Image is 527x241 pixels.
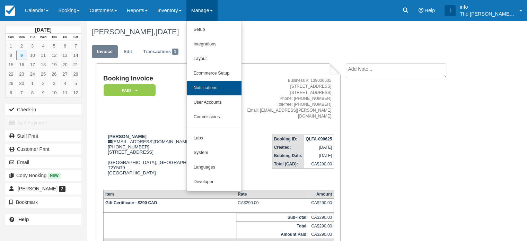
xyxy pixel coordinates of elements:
a: Invoice [92,45,118,59]
a: 6 [60,41,70,51]
img: checkfront-main-nav-mini-logo.png [5,6,15,16]
th: Total: [236,222,309,230]
a: 4 [38,41,49,51]
a: 11 [38,51,49,60]
td: CA$290.00 [309,222,334,230]
a: 22 [6,69,16,79]
span: 1 [172,49,178,55]
p: The [PERSON_NAME] Shale Geoscience Foundation [460,10,515,17]
b: Help [18,217,29,222]
a: 6 [6,88,16,97]
i: Help [418,8,423,13]
td: CA$290.00 [309,213,334,222]
div: CA$290.00 [311,200,332,211]
th: Mon [16,34,27,41]
a: 19 [49,60,60,69]
a: 12 [49,51,60,60]
strong: QLFA-090625 [306,137,332,141]
span: [PERSON_NAME] [18,186,58,191]
a: 18 [38,60,49,69]
p: info [460,3,515,10]
a: 3 [49,79,60,88]
a: 16 [16,60,27,69]
a: 2 [38,79,49,88]
a: 11 [60,88,70,97]
a: Integrations [187,37,241,52]
a: 1 [6,41,16,51]
th: Tue [27,34,38,41]
th: Sun [6,34,16,41]
a: 2 [16,41,27,51]
td: [DATE] [304,152,334,160]
span: New [48,173,61,179]
button: Email [5,157,81,168]
a: Commissions [187,110,241,124]
a: 12 [70,88,81,97]
strong: Gift Certificate - $290 CAD [105,200,157,205]
a: 30 [16,79,27,88]
th: Created: [272,143,304,152]
a: Labs [187,131,241,146]
a: 26 [49,69,60,79]
a: Help [5,214,81,225]
strong: [PERSON_NAME] [108,134,147,139]
a: 7 [16,88,27,97]
td: CA$290.00 [309,230,334,239]
a: Layout [187,52,241,66]
button: Check-in [5,104,81,115]
a: 7 [70,41,81,51]
th: Amount [309,190,334,198]
th: Amount Paid: [236,230,309,239]
button: Bookmark [5,197,81,208]
span: Help [424,8,435,13]
span: [DATE] [155,27,179,36]
a: 8 [27,88,38,97]
th: Fri [60,34,70,41]
a: Log [184,45,203,59]
a: Developer [187,175,241,189]
th: Sub-Total: [236,213,309,222]
ul: Manage [186,21,242,191]
a: 3 [27,41,38,51]
a: Customer Print [5,144,81,155]
a: 4 [60,79,70,88]
td: CA$290.00 [236,198,309,213]
a: 5 [49,41,60,51]
address: Business #: 139006605 [STREET_ADDRESS] [STREET_ADDRESS] Phone: [PHONE_NUMBER] Toll-free: [PHONE_N... [221,78,331,119]
th: Total (CAD): [272,160,304,169]
a: 13 [60,51,70,60]
a: 27 [60,69,70,79]
a: 10 [49,88,60,97]
button: Add Payment [5,117,81,128]
a: Transactions1 [138,45,184,59]
a: 9 [38,88,49,97]
th: Item [103,190,236,198]
a: 8 [6,51,16,60]
th: Thu [49,34,60,41]
a: 25 [38,69,49,79]
a: Setup [187,23,241,37]
a: 10 [27,51,38,60]
a: [PERSON_NAME] 2 [5,183,81,194]
button: Copy Booking New [5,170,81,181]
a: Staff Print [5,130,81,141]
a: 1 [27,79,38,88]
th: Sat [70,34,81,41]
td: [DATE] [304,143,334,152]
a: 24 [27,69,38,79]
a: Ecommerce Setup [187,66,241,81]
a: 5 [70,79,81,88]
a: Paid [103,84,153,97]
div: i [445,5,456,16]
em: Paid [104,84,156,96]
a: System [187,146,241,160]
th: Booking ID: [272,135,304,144]
th: Rate [236,190,309,198]
div: [EMAIL_ADDRESS][DOMAIN_NAME] [PHONE_NUMBER] [STREET_ADDRESS] [GEOGRAPHIC_DATA], [GEOGRAPHIC_DATA]... [103,134,219,184]
a: 9 [16,51,27,60]
a: 20 [60,60,70,69]
a: 21 [70,60,81,69]
a: User Accounts [187,95,241,110]
a: Notifications [187,81,241,95]
a: 28 [70,69,81,79]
